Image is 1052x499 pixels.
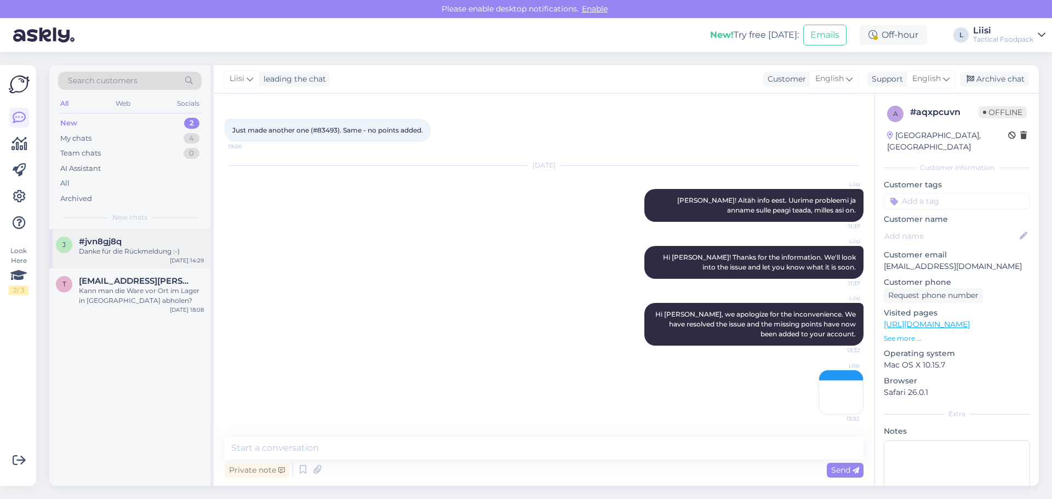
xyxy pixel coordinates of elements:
[62,280,66,288] span: t
[819,346,860,354] span: 13:32
[860,25,927,45] div: Off-hour
[884,288,983,303] div: Request phone number
[912,73,941,85] span: English
[884,277,1030,288] p: Customer phone
[831,465,859,475] span: Send
[884,348,1030,359] p: Operating system
[710,30,734,40] b: New!
[579,4,611,14] span: Enable
[79,246,204,256] div: Danke für die Rückmeldung :-)
[230,73,244,85] span: Liisi
[68,75,138,87] span: Search customers
[175,96,202,111] div: Socials
[60,178,70,189] div: All
[887,130,1008,153] div: [GEOGRAPHIC_DATA], [GEOGRAPHIC_DATA]
[259,73,326,85] div: leading the chat
[884,319,970,329] a: [URL][DOMAIN_NAME]
[910,106,979,119] div: # aqxpcuvn
[79,276,193,286] span: thilo.neyers@gmx.de
[953,27,969,43] div: L
[819,294,860,302] span: Liisi
[893,110,898,118] span: a
[9,74,30,95] img: Askly Logo
[60,163,101,174] div: AI Assistant
[79,237,122,246] span: #jvn8gj8q
[884,426,1030,437] p: Notes
[803,25,847,45] button: Emails
[884,307,1030,319] p: Visited pages
[819,415,860,423] span: 13:32
[884,409,1030,419] div: Extra
[819,237,860,245] span: Liisi
[884,163,1030,173] div: Customer information
[973,35,1033,44] div: Tactical Foodpack
[655,310,857,338] span: Hi [PERSON_NAME], we apologize for the inconvenience. We have resolved the issue and the missing ...
[819,362,860,370] span: Liisi
[225,463,289,478] div: Private note
[819,279,860,288] span: 11:37
[232,126,423,134] span: Just made another one (#83493). Same - no points added.
[170,306,204,314] div: [DATE] 18:08
[184,148,199,159] div: 0
[228,142,269,151] span: 19:00
[884,179,1030,191] p: Customer tags
[60,118,77,129] div: New
[819,222,860,231] span: 11:37
[9,285,28,295] div: 2 / 3
[884,334,1030,343] p: See more ...
[112,213,147,222] span: New chats
[663,253,857,271] span: Hi [PERSON_NAME]! Thanks for the information. We'll look into the issue and let you know what it ...
[763,73,806,85] div: Customer
[60,133,92,144] div: My chats
[819,180,860,188] span: Liisi
[979,106,1027,118] span: Offline
[113,96,133,111] div: Web
[60,148,101,159] div: Team chats
[867,73,903,85] div: Support
[884,387,1030,398] p: Safari 26.0.1
[677,196,857,214] span: [PERSON_NAME]! Aitäh info eest. Uurime probleemi ja anname sulle peagi teada, milles asi on.
[58,96,71,111] div: All
[184,118,199,129] div: 2
[884,214,1030,225] p: Customer name
[184,133,199,144] div: 4
[819,370,863,414] img: Attachment
[60,193,92,204] div: Archived
[973,26,1033,35] div: Liisi
[79,286,204,306] div: Kann man die Ware vor Ort im Lager in [GEOGRAPHIC_DATA] abholen?
[62,240,66,249] span: j
[710,28,799,42] div: Try free [DATE]:
[815,73,844,85] span: English
[9,246,28,295] div: Look Here
[884,359,1030,371] p: Mac OS X 10.15.7
[225,160,864,170] div: [DATE]
[170,256,204,265] div: [DATE] 14:29
[884,193,1030,209] input: Add a tag
[973,26,1045,44] a: LiisiTactical Foodpack
[884,375,1030,387] p: Browser
[884,230,1017,242] input: Add name
[884,261,1030,272] p: [EMAIL_ADDRESS][DOMAIN_NAME]
[884,249,1030,261] p: Customer email
[960,72,1029,87] div: Archive chat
